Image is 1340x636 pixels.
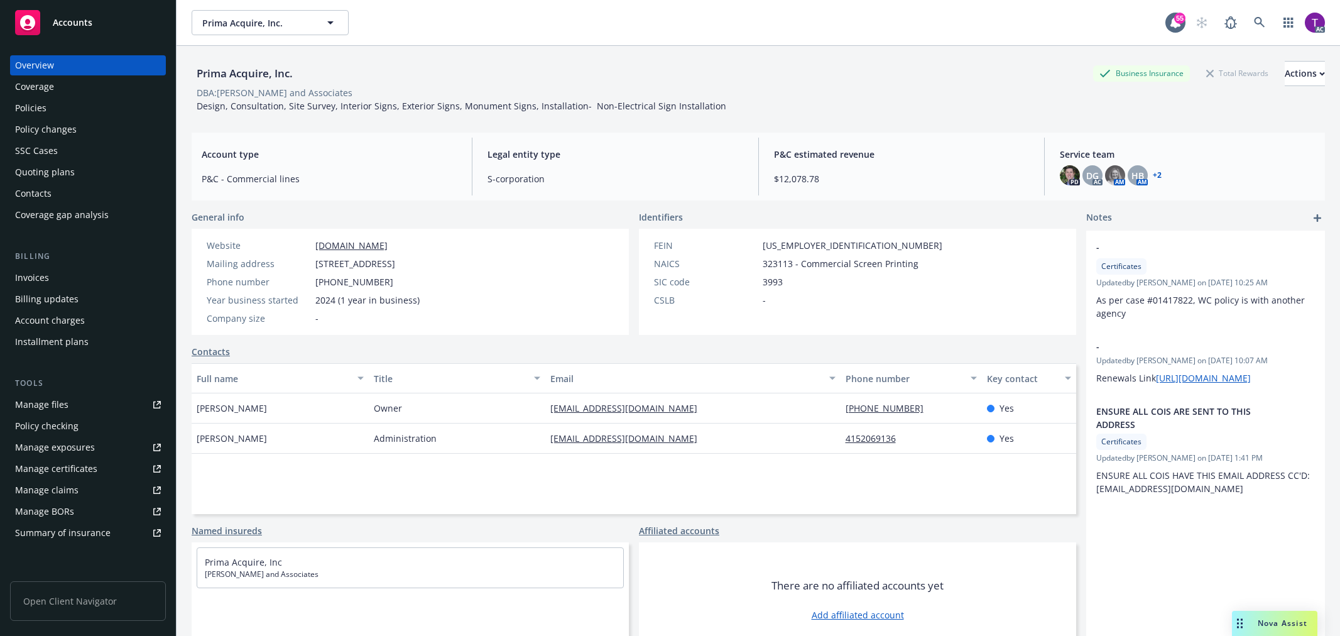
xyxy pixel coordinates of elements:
[15,459,97,479] div: Manage certificates
[15,523,111,543] div: Summary of insurance
[1153,172,1162,179] a: +2
[1247,10,1272,35] a: Search
[846,402,934,414] a: [PHONE_NUMBER]
[192,10,349,35] button: Prima Acquire, Inc.
[15,162,75,182] div: Quoting plans
[207,293,310,307] div: Year business started
[374,432,437,445] span: Administration
[15,437,95,458] div: Manage exposures
[53,18,92,28] span: Accounts
[10,5,166,40] a: Accounts
[1285,62,1325,85] div: Actions
[10,119,166,140] a: Policy changes
[550,432,707,444] a: [EMAIL_ADDRESS][DOMAIN_NAME]
[197,402,267,415] span: [PERSON_NAME]
[1060,148,1315,161] span: Service team
[488,148,743,161] span: Legal entity type
[202,148,457,161] span: Account type
[1096,355,1315,366] span: Updated by [PERSON_NAME] on [DATE] 10:07 AM
[10,205,166,225] a: Coverage gap analysis
[315,257,395,270] span: [STREET_ADDRESS]
[763,239,942,252] span: [US_EMPLOYER_IDENTIFICATION_NUMBER]
[10,162,166,182] a: Quoting plans
[846,372,963,385] div: Phone number
[1276,10,1301,35] a: Switch app
[15,55,54,75] div: Overview
[841,363,982,393] button: Phone number
[10,268,166,288] a: Invoices
[15,119,77,140] div: Policy changes
[1096,277,1315,288] span: Updated by [PERSON_NAME] on [DATE] 10:25 AM
[10,310,166,331] a: Account charges
[1093,65,1190,81] div: Business Insurance
[774,148,1029,161] span: P&C estimated revenue
[1096,241,1282,254] span: -
[10,459,166,479] a: Manage certificates
[763,293,766,307] span: -
[15,98,46,118] div: Policies
[812,608,904,622] a: Add affiliated account
[197,372,350,385] div: Full name
[192,65,298,82] div: Prima Acquire, Inc.
[207,312,310,325] div: Company size
[315,275,393,288] span: [PHONE_NUMBER]
[15,205,109,225] div: Coverage gap analysis
[207,239,310,252] div: Website
[1305,13,1325,33] img: photo
[1310,211,1325,226] a: add
[10,581,166,621] span: Open Client Navigator
[1101,436,1141,447] span: Certificates
[10,184,166,204] a: Contacts
[1105,165,1125,185] img: photo
[1086,169,1099,182] span: DG
[763,257,918,270] span: 323113 - Commercial Screen Printing
[315,239,388,251] a: [DOMAIN_NAME]
[10,141,166,161] a: SSC Cases
[1086,395,1325,505] div: ENSURE ALL COIS ARE SENT TO THIS ADDRESSCertificatesUpdatedby [PERSON_NAME] on [DATE] 1:41 PMENSU...
[197,100,726,112] span: Design, Consultation, Site Survey, Interior Signs, Exterior Signs, Monument Signs, Installation- ...
[205,556,282,568] a: Prima Acquire, Inc
[205,569,616,580] span: [PERSON_NAME] and Associates
[1086,211,1112,226] span: Notes
[15,77,54,97] div: Coverage
[10,437,166,458] a: Manage exposures
[1096,405,1282,431] span: ENSURE ALL COIS ARE SENT TO THIS ADDRESS
[15,502,74,522] div: Manage BORs
[10,98,166,118] a: Policies
[202,16,311,30] span: Prima Acquire, Inc.
[774,172,1029,185] span: $12,078.78
[15,268,49,288] div: Invoices
[10,77,166,97] a: Coverage
[10,55,166,75] a: Overview
[197,86,352,99] div: DBA: [PERSON_NAME] and Associates
[369,363,546,393] button: Title
[15,184,52,204] div: Contacts
[1189,10,1214,35] a: Start snowing
[10,502,166,522] a: Manage BORs
[15,416,79,436] div: Policy checking
[550,372,821,385] div: Email
[15,310,85,331] div: Account charges
[1086,330,1325,395] div: -Updatedby [PERSON_NAME] on [DATE] 10:07 AMRenewals Link[URL][DOMAIN_NAME]
[545,363,840,393] button: Email
[1101,261,1141,272] span: Certificates
[10,377,166,390] div: Tools
[1232,611,1248,636] div: Drag to move
[192,524,262,537] a: Named insureds
[192,345,230,358] a: Contacts
[982,363,1076,393] button: Key contact
[1200,65,1275,81] div: Total Rewards
[15,289,79,309] div: Billing updates
[10,332,166,352] a: Installment plans
[197,432,267,445] span: [PERSON_NAME]
[10,480,166,500] a: Manage claims
[192,211,244,224] span: General info
[1000,402,1014,415] span: Yes
[192,363,369,393] button: Full name
[654,275,758,288] div: SIC code
[15,332,89,352] div: Installment plans
[846,432,906,444] a: 4152069136
[10,416,166,436] a: Policy checking
[1131,169,1144,182] span: HB
[15,141,58,161] div: SSC Cases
